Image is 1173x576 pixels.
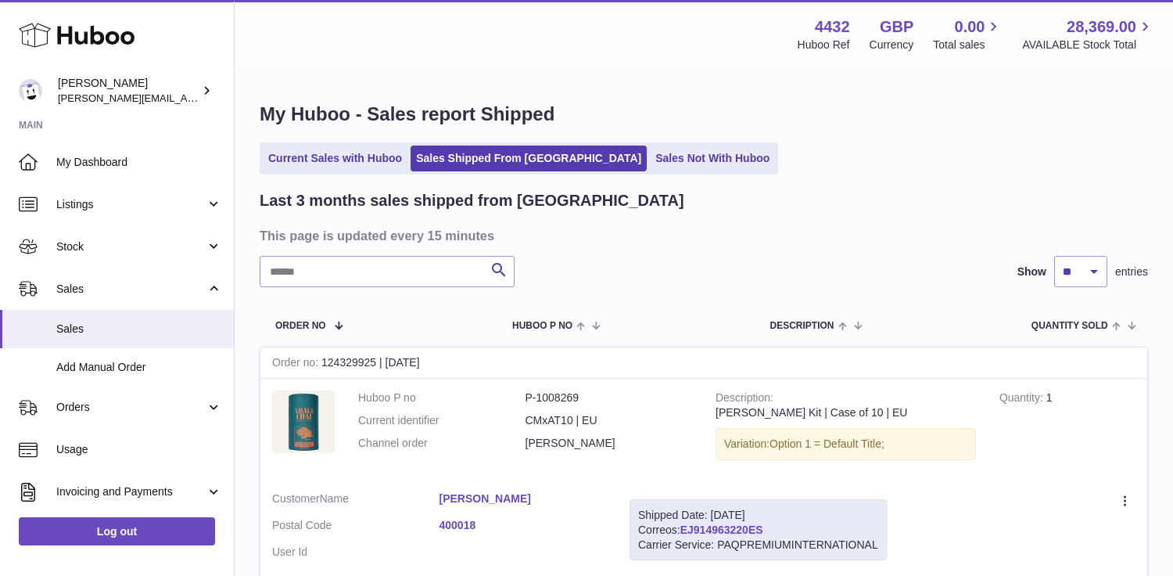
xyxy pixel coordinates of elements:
span: 28,369.00 [1067,16,1136,38]
a: Sales Not With Huboo [650,146,775,171]
a: Log out [19,517,215,545]
a: 400018 [439,518,607,533]
span: My Dashboard [56,155,222,170]
dt: User Id [272,545,439,560]
span: Sales [56,282,206,297]
a: 28,369.00 AVAILABLE Stock Total [1022,16,1154,52]
dt: Channel order [358,436,526,451]
span: Orders [56,400,206,415]
span: 0.00 [955,16,985,38]
span: [PERSON_NAME][EMAIL_ADDRESS][DOMAIN_NAME] [58,92,314,104]
dd: CMxAT10 | EU [526,413,693,428]
strong: Quantity [999,391,1046,408]
div: Huboo Ref [798,38,850,52]
dt: Name [272,491,439,510]
img: akhil@amalachai.com [19,79,42,103]
a: Current Sales with Huboo [263,146,407,171]
span: Huboo P no [512,321,572,331]
span: Usage [56,442,222,457]
span: Listings [56,197,206,212]
span: entries [1115,265,1148,279]
a: [PERSON_NAME] [439,491,607,506]
span: Quantity Sold [1031,321,1108,331]
a: Sales Shipped From [GEOGRAPHIC_DATA] [411,146,647,171]
strong: Description [716,391,773,408]
span: Invoicing and Payments [56,484,206,499]
img: IMG_0189_39a95d82-f6c3-4dbe-8ba4-82832852474c.jpg [272,391,335,453]
div: [PERSON_NAME] [58,76,199,106]
dd: [PERSON_NAME] [526,436,693,451]
h3: This page is updated every 15 minutes [260,227,1144,244]
dd: P-1008269 [526,391,693,405]
div: [PERSON_NAME] Kit | Case of 10 | EU [716,405,976,420]
h2: Last 3 months sales shipped from [GEOGRAPHIC_DATA] [260,190,684,211]
div: Shipped Date: [DATE] [638,508,878,523]
dt: Postal Code [272,518,439,537]
td: 1 [988,379,1147,480]
span: Stock [56,239,206,254]
span: Sales [56,322,222,337]
span: Total sales [933,38,1003,52]
strong: 4432 [815,16,850,38]
span: Option 1 = Default Title; [769,437,884,450]
a: 0.00 Total sales [933,16,1003,52]
span: Description [769,321,834,331]
h1: My Huboo - Sales report Shipped [260,102,1148,127]
span: Customer [272,492,320,505]
div: Carrier Service: PAQPREMIUMINTERNATIONAL [638,538,878,553]
strong: GBP [880,16,913,38]
dt: Huboo P no [358,391,526,405]
a: EJ914963220ES [680,524,763,536]
span: Order No [275,321,326,331]
div: Variation: [716,428,976,460]
strong: Order no [272,356,321,373]
label: Show [1017,265,1046,279]
span: AVAILABLE Stock Total [1022,38,1154,52]
dt: Current identifier [358,413,526,428]
div: Currency [870,38,914,52]
div: 124329925 | [DATE] [260,347,1147,379]
span: Add Manual Order [56,360,222,375]
div: Correos: [630,499,887,561]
